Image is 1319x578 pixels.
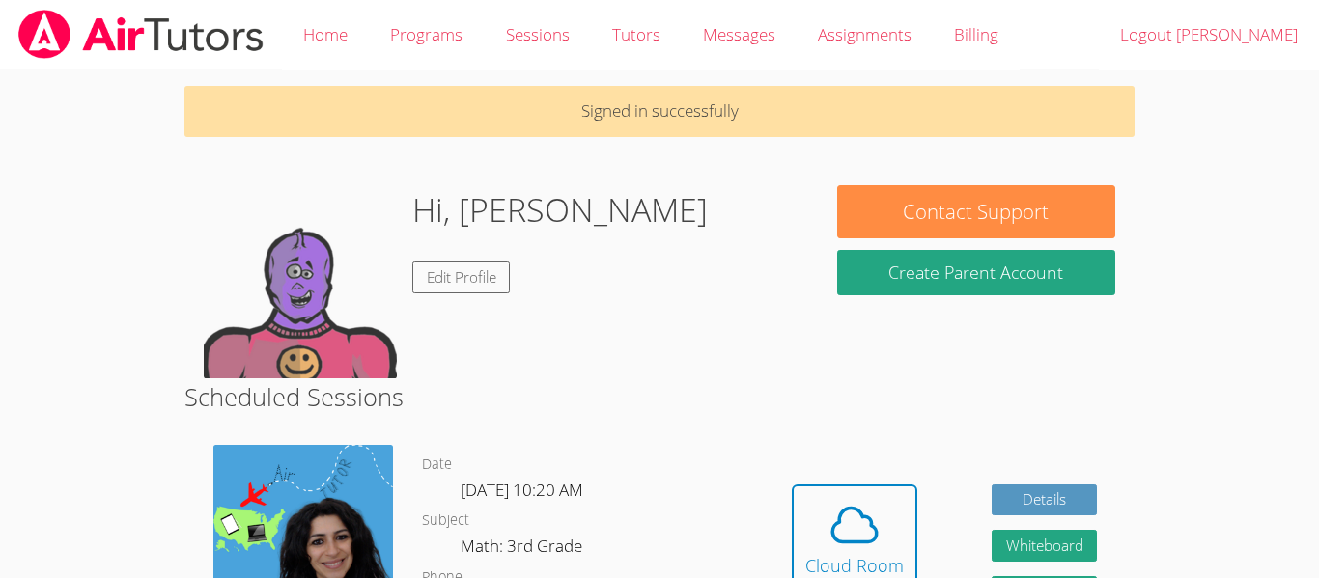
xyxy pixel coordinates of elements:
dt: Date [422,453,452,477]
dd: Math: 3rd Grade [461,533,586,565]
dt: Subject [422,509,469,533]
span: [DATE] 10:20 AM [461,479,583,501]
a: Edit Profile [412,261,511,293]
p: Signed in successfully [184,86,1135,137]
a: Details [992,484,1098,516]
h1: Hi, [PERSON_NAME] [412,185,708,234]
button: Create Parent Account [837,250,1115,295]
button: Whiteboard [992,530,1098,562]
h2: Scheduled Sessions [184,378,1135,415]
img: airtutors_banner-c4298cdbf04f3fff15de1276eac7730deb9818008684d7c2e4769d2f7ddbe033.png [16,10,266,59]
span: Messages [703,23,775,45]
button: Contact Support [837,185,1115,238]
img: default.png [204,185,397,378]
